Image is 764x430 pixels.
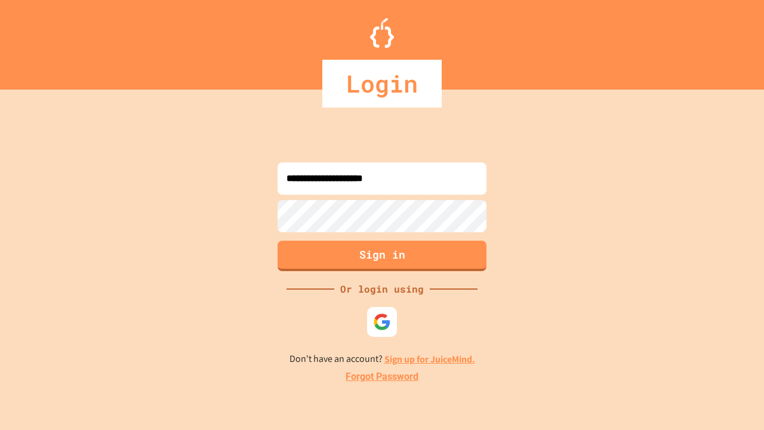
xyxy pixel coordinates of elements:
button: Sign in [278,241,486,271]
div: Login [322,60,442,107]
img: Logo.svg [370,18,394,48]
iframe: chat widget [665,330,752,381]
div: Or login using [334,282,430,296]
p: Don't have an account? [289,352,475,367]
a: Sign up for JuiceMind. [384,353,475,365]
iframe: chat widget [714,382,752,418]
img: google-icon.svg [373,313,391,331]
a: Forgot Password [346,370,418,384]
